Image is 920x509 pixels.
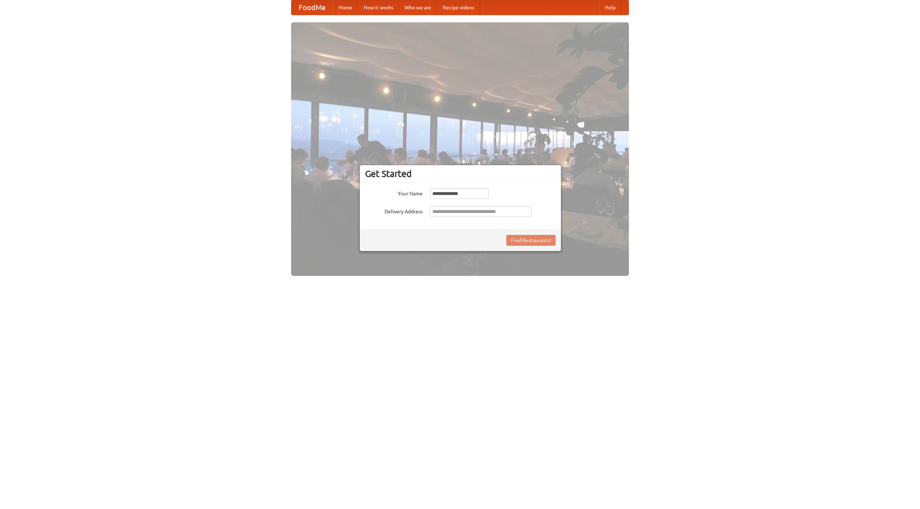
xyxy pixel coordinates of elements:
label: Delivery Address [365,206,423,215]
a: How it works [358,0,399,15]
a: Home [333,0,358,15]
a: Who we are [399,0,437,15]
label: Your Name [365,188,423,197]
a: Recipe videos [437,0,480,15]
a: FoodMe [291,0,333,15]
button: Find Restaurants! [506,235,556,246]
a: Help [599,0,621,15]
h3: Get Started [365,168,556,179]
